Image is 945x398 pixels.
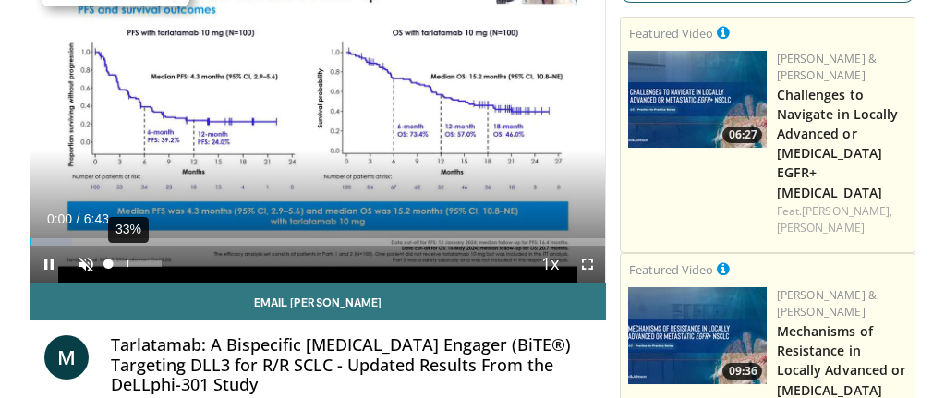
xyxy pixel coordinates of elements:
a: [PERSON_NAME] [776,220,864,235]
button: Playback Rate [531,246,568,283]
div: Feat. [776,203,907,236]
button: Fullscreen [568,246,605,283]
a: Email [PERSON_NAME] [30,283,607,320]
button: Unmute [67,246,104,283]
img: 7845151f-d172-4318-bbcf-4ab447089643.jpeg.150x105_q85_crop-smart_upscale.jpg [628,51,767,148]
img: 84252362-9178-4a34-866d-0e9c845de9ea.jpeg.150x105_q85_crop-smart_upscale.jpg [628,287,767,384]
button: Pause [30,246,67,283]
a: Challenges to Navigate in Locally Advanced or [MEDICAL_DATA] EGFR+ [MEDICAL_DATA] [776,86,898,201]
span: 09:36 [722,363,762,380]
a: [PERSON_NAME] & [PERSON_NAME] [776,287,877,320]
a: [PERSON_NAME] & [PERSON_NAME] [776,51,877,83]
small: Featured Video [628,25,712,42]
div: Volume Level [109,260,162,267]
span: 0:00 [47,211,72,226]
small: Featured Video [628,261,712,278]
h4: Tarlatamab: A Bispecific [MEDICAL_DATA] Engager (BiTE®) Targeting DLL3 for R/R SCLC - Updated Res... [111,335,592,395]
span: 6:43 [84,211,109,226]
a: [PERSON_NAME], [802,203,892,219]
div: Progress Bar [30,238,606,246]
span: / [77,211,80,226]
a: 09:36 [628,287,767,384]
a: M [44,335,89,380]
a: 06:27 [628,51,767,148]
span: 06:27 [722,127,762,143]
